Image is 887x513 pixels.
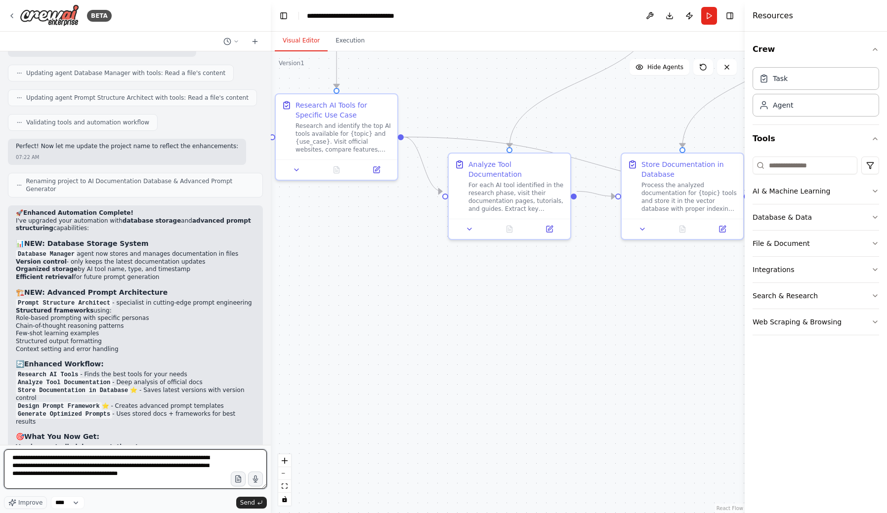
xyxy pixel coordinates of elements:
h3: 🎯 [16,432,255,441]
g: Edge from 545b6a31-a307-40a1-9bb7-cc74128eeec4 to 62124005-4316-4c17-8ccd-1e28c46adcdd [404,132,442,197]
g: Edge from 545b6a31-a307-40a1-9bb7-cc74128eeec4 to 0331b23d-5c70-4f9d-b939-d77b86f35c20 [404,132,788,197]
span: Updating agent Database Manager with tools: Read a file's content [26,69,225,77]
g: Edge from f13baebf-cc0a-45ae-89db-60867cf11fec to c217e717-dd67-421d-ab9f-5dd3925b9840 [677,14,816,147]
strong: Enhanced Automation Complete! [23,209,133,216]
div: 07:22 AM [16,154,39,161]
button: Database & Data [753,204,879,230]
p: Perfect! Now let me update the project name to reflect the enhancements: [16,143,238,151]
strong: Structured frameworks [16,307,93,314]
span: Improve [18,499,42,507]
div: Store Documentation in DatabaseProcess the analyzed documentation for {topic} tools and store it ... [621,153,744,240]
button: Web Scraping & Browsing [753,309,879,335]
button: Start a new chat [247,36,263,47]
div: Crew [753,63,879,124]
li: using: [16,307,255,354]
span: Updating agent Prompt Structure Architect with tools: Read a file's content [26,94,249,102]
button: Send [236,497,267,509]
div: File & Document [753,238,810,248]
button: No output available [489,223,531,235]
strong: What You Now Get: [24,433,99,440]
li: - specialist in cutting-edge prompt engineering [16,299,255,307]
code: Design Prompt Framework [16,402,102,411]
li: - Finds the best tools for your needs [16,371,255,379]
strong: NEW: Advanced Prompt Architecture [24,288,168,296]
button: Tools [753,125,879,153]
button: Open in side panel [359,164,393,176]
span: Send [240,499,255,507]
div: Database & Data [753,212,812,222]
strong: advanced prompt structuring [16,217,251,232]
div: Tools [753,153,879,343]
code: Database Manager [16,250,77,259]
h3: 📊 [16,238,255,248]
li: Role-based prompting with specific personas [16,315,255,322]
g: Edge from 43c5a6bc-f7d2-4218-9a82-9c825750f3b0 to 62124005-4316-4c17-8ccd-1e28c46adcdd [505,14,658,147]
button: Hide left sidebar [277,9,291,23]
g: Edge from c030e70f-321f-4102-98c0-9b54bf3542e9 to 545b6a31-a307-40a1-9bb7-cc74128eeec4 [332,14,341,88]
div: Task [773,74,788,83]
button: fit view [278,480,291,493]
li: by AI tool name, type, and timestamp [16,266,255,274]
img: Logo [20,4,79,27]
button: No output available [316,164,358,176]
li: ⭐ - Saves latest versions with version control [16,387,255,402]
span: Validating tools and automation workflow [26,118,149,126]
div: Agent [773,100,793,110]
div: For each AI tool identified in the research phase, visit their documentation pages, tutorials, an... [468,181,564,213]
div: Integrations [753,265,794,275]
code: Generate Optimized Prompts [16,410,112,419]
strong: Version-controlled documentation storage [16,443,158,450]
button: Crew [753,36,879,63]
button: Visual Editor [275,31,328,51]
button: File & Document [753,231,879,256]
g: Edge from 62124005-4316-4c17-8ccd-1e28c46adcdd to c217e717-dd67-421d-ab9f-5dd3925b9840 [577,187,615,201]
button: Switch to previous chat [219,36,243,47]
strong: Organized storage [16,266,78,273]
button: Open in side panel [532,223,566,235]
button: AI & Machine Learning [753,178,879,204]
code: Analyze Tool Documentation [16,378,112,387]
code: Prompt Structure Architect [16,299,112,308]
button: Click to speak your automation idea [248,472,263,486]
strong: database storage [123,217,181,224]
span: Hide Agents [647,63,683,71]
div: Process the analyzed documentation for {topic} tools and store it in the vector database with pro... [641,181,737,213]
div: Analyze Tool DocumentationFor each AI tool identified in the research phase, visit their document... [448,153,571,240]
button: Hide right sidebar [723,9,737,23]
div: Analyze Tool Documentation [468,159,564,179]
button: Improve [4,496,47,509]
li: ⭐ - Creates advanced prompt templates [16,402,255,410]
li: - Uses stored docs + frameworks for best results [16,410,255,426]
div: React Flow controls [278,454,291,506]
li: agent now stores and manages documentation in files [16,250,255,258]
div: BETA [87,10,112,22]
button: Execution [328,31,373,51]
div: AI & Machine Learning [753,186,830,196]
li: Chain-of-thought reasoning patterns [16,322,255,330]
div: Research AI Tools for Specific Use CaseResearch and identify the top AI tools available for {topi... [275,93,398,181]
button: Upload files [231,472,246,486]
strong: Enhanced Workflow: [24,360,104,368]
li: - only keeps the latest documentation updates [16,258,255,266]
li: Few-shot learning examples [16,330,255,338]
div: Web Scraping & Browsing [753,317,842,327]
button: Integrations [753,257,879,282]
button: Search & Research [753,283,879,309]
strong: NEW: Database Storage System [24,239,149,247]
li: - Deep analysis of official docs [16,379,255,387]
h3: 🔄 [16,359,255,369]
strong: Version control [16,258,67,265]
button: zoom in [278,454,291,467]
strong: Efficient retrieval [16,274,74,280]
h4: Resources [753,10,793,22]
div: Version 1 [279,59,304,67]
li: Structured output formatting [16,338,255,346]
h3: 🏗️ [16,287,255,297]
button: No output available [662,223,704,235]
button: toggle interactivity [278,493,291,506]
li: Context setting and error handling [16,346,255,354]
code: Store Documentation in Database [16,386,130,395]
h2: 🚀 [16,209,255,217]
button: Open in side panel [705,223,739,235]
span: Renaming project to AI Documentation Database & Advanced Prompt Generator [26,177,255,193]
